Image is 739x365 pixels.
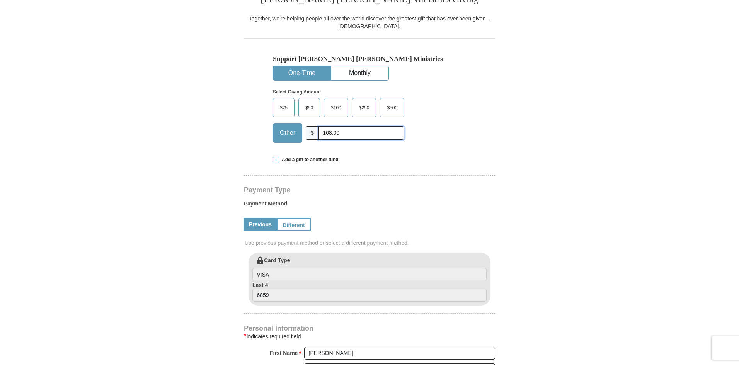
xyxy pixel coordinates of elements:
a: Previous [244,218,277,231]
button: Monthly [331,66,388,80]
label: Last 4 [252,281,487,302]
span: $ [306,126,319,140]
strong: Select Giving Amount [273,89,321,95]
strong: First Name [270,348,298,358]
button: One-Time [273,66,330,80]
span: $50 [301,102,317,114]
h4: Personal Information [244,325,495,331]
h5: Support [PERSON_NAME] [PERSON_NAME] Ministries [273,55,466,63]
input: Last 4 [252,289,487,302]
label: Card Type [252,256,487,281]
span: Other [276,127,299,139]
input: Other Amount [318,126,404,140]
div: Together, we're helping people all over the world discover the greatest gift that has ever been g... [244,15,495,30]
span: $100 [327,102,345,114]
input: Card Type [252,268,487,281]
div: Indicates required field [244,332,495,341]
span: Use previous payment method or select a different payment method. [245,239,496,247]
span: Add a gift to another fund [279,156,339,163]
a: Different [277,218,311,231]
span: $500 [383,102,401,114]
span: $250 [355,102,373,114]
label: Payment Method [244,200,495,211]
span: $25 [276,102,291,114]
h4: Payment Type [244,187,495,193]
